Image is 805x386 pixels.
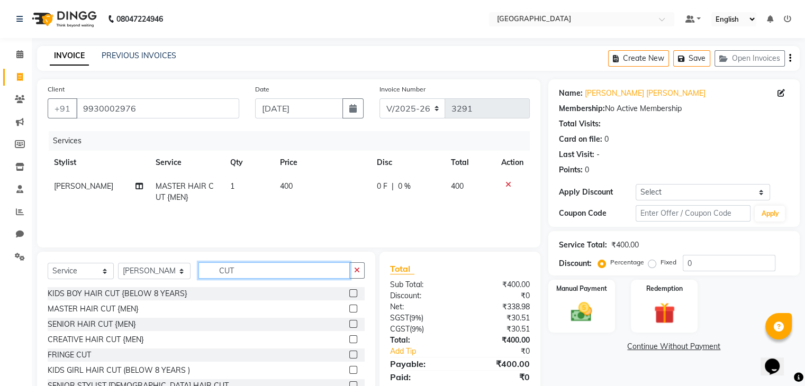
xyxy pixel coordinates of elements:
div: SENIOR HAIR CUT {MEN} [48,319,136,330]
div: Payable: [382,357,460,370]
label: Fixed [661,258,676,267]
button: Open Invoices [714,50,785,67]
div: Membership: [559,103,605,114]
div: ₹0 [460,290,538,301]
span: 0 F [377,181,387,192]
div: FRINGE CUT [48,350,91,361]
div: ₹400.00 [460,335,538,346]
div: MASTER HAIR CUT {MEN} [48,304,139,315]
span: Total [390,263,414,274]
th: Action [495,151,530,174]
div: - [596,149,600,160]
input: Enter Offer / Coupon Code [636,205,751,222]
div: Card on file: [559,134,602,145]
span: | [392,181,394,192]
div: Sub Total: [382,279,460,290]
a: INVOICE [50,47,89,66]
div: CREATIVE HAIR CUT {MEN} [48,334,144,345]
th: Total [445,151,495,174]
div: Coupon Code [559,208,636,219]
th: Stylist [48,151,149,174]
iframe: chat widget [761,344,794,375]
div: ₹400.00 [611,240,639,251]
img: _gift.svg [647,300,682,326]
div: KIDS BOY HAIR CUT {BELOW 8 YEARS} [48,288,187,299]
div: Apply Discount [559,187,636,198]
div: Total Visits: [559,118,601,130]
div: ₹338.98 [460,301,538,313]
th: Qty [224,151,274,174]
span: 1 [230,181,234,191]
div: 0 [604,134,609,145]
label: Manual Payment [556,284,607,293]
span: SGST [390,313,409,323]
button: +91 [48,98,77,118]
img: _cash.svg [564,300,599,324]
div: ₹30.51 [460,313,538,324]
a: Add Tip [382,346,473,357]
div: ₹0 [473,346,537,357]
div: No Active Membership [559,103,789,114]
label: Percentage [610,258,644,267]
div: Services [49,131,538,151]
input: Search or Scan [198,262,350,279]
a: Continue Without Payment [550,341,798,352]
span: CGST [390,324,410,334]
label: Date [255,85,269,94]
span: 9% [411,314,421,322]
span: 0 % [398,181,411,192]
label: Client [48,85,65,94]
label: Invoice Number [379,85,426,94]
span: MASTER HAIR CUT {MEN} [156,181,214,202]
button: Save [673,50,710,67]
div: Discount: [382,290,460,301]
div: ₹0 [460,371,538,383]
div: Total: [382,335,460,346]
input: Search by Name/Mobile/Email/Code [76,98,239,118]
span: 400 [280,181,293,191]
div: ₹400.00 [460,279,538,290]
span: 9% [412,325,422,333]
div: Paid: [382,371,460,383]
th: Price [274,151,370,174]
a: [PERSON_NAME] [PERSON_NAME] [585,88,705,99]
label: Redemption [646,284,683,293]
b: 08047224946 [116,4,163,34]
button: Apply [755,206,785,222]
div: Points: [559,164,583,176]
div: KIDS GIRL HAIR CUT (BELOW 8 YEARS ) [48,365,190,376]
th: Service [149,151,224,174]
div: 0 [585,164,589,176]
div: Name: [559,88,583,99]
a: PREVIOUS INVOICES [102,51,176,60]
button: Create New [608,50,669,67]
span: [PERSON_NAME] [54,181,113,191]
div: Discount: [559,258,592,269]
span: 400 [451,181,464,191]
div: ₹30.51 [460,324,538,335]
div: Net: [382,301,460,313]
div: Last Visit: [559,149,594,160]
div: ( ) [382,313,460,324]
div: ₹400.00 [460,357,538,370]
div: ( ) [382,324,460,335]
th: Disc [370,151,445,174]
div: Service Total: [559,240,607,251]
img: logo [27,4,100,34]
